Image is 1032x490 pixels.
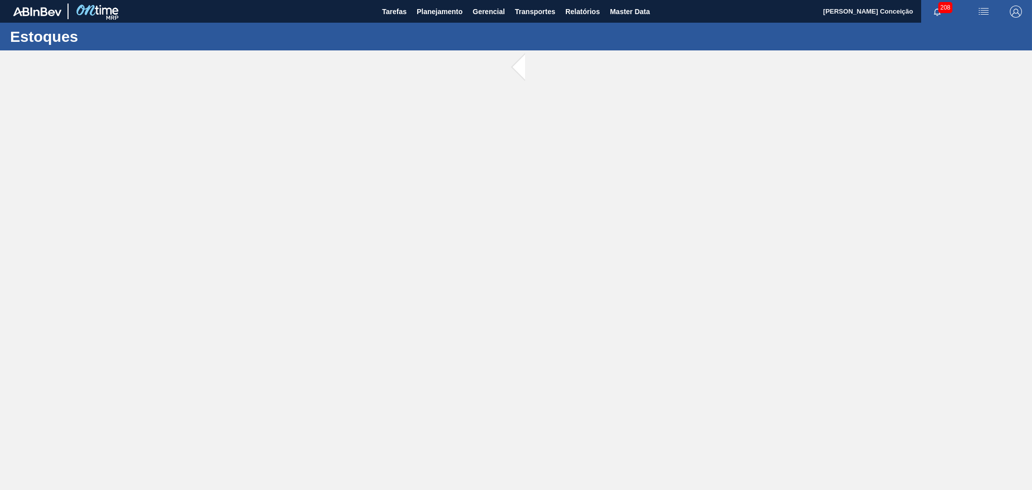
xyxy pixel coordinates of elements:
[565,6,600,18] span: Relatórios
[610,6,650,18] span: Master Data
[978,6,990,18] img: userActions
[417,6,463,18] span: Planejamento
[1010,6,1022,18] img: Logout
[473,6,505,18] span: Gerencial
[13,7,61,16] img: TNhmsLtSVTkK8tSr43FrP2fwEKptu5GPRR3wAAAABJRU5ErkJggg==
[921,5,953,19] button: Notificações
[10,31,189,42] h1: Estoques
[938,2,952,13] span: 208
[382,6,407,18] span: Tarefas
[515,6,555,18] span: Transportes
